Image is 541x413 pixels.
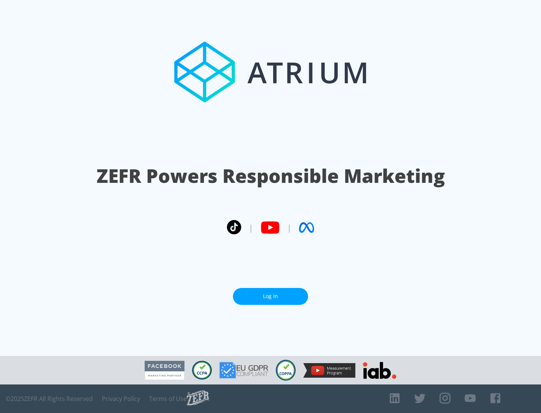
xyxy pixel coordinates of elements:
span: | [287,222,292,233]
a: Terms of Use [149,395,187,402]
h1: ZEFR Powers Responsible Marketing [97,163,445,189]
span: | [249,222,253,233]
img: IAB [363,362,396,379]
img: Facebook Marketing Partner [145,361,184,380]
a: Log In [233,288,308,305]
img: COPPA Compliant [276,360,296,381]
img: GDPR Compliant [219,362,268,378]
img: CCPA Compliant [192,361,212,380]
span: © 2025 ZEFR All Rights Reserved [6,395,93,402]
a: Privacy Policy [102,395,140,402]
img: YouTube Measurement Program [303,363,355,378]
